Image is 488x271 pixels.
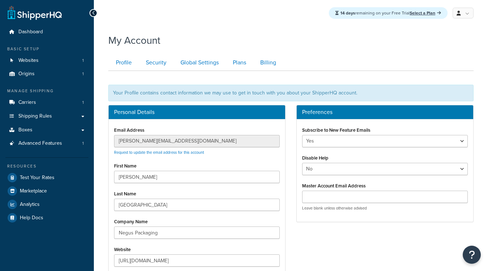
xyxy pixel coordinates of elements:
span: Analytics [20,202,40,208]
a: Analytics [5,198,88,211]
label: Company Name [114,219,148,224]
label: Email Address [114,127,144,133]
button: Open Resource Center [463,246,481,264]
li: Carriers [5,96,88,109]
span: Advanced Features [18,140,62,147]
span: 1 [82,58,84,64]
div: Manage Shipping [5,88,88,94]
a: Marketplace [5,185,88,198]
a: Profile [108,55,138,71]
a: Request to update the email address for this account [114,149,204,155]
div: Resources [5,163,88,169]
span: Dashboard [18,29,43,35]
a: Boxes [5,123,88,137]
p: Leave blank unless otherwise advised [302,206,468,211]
a: Carriers 1 [5,96,88,109]
span: Shipping Rules [18,113,52,119]
span: Marketplace [20,188,47,194]
label: Master Account Email Address [302,183,366,189]
a: Billing [253,55,282,71]
a: Advanced Features 1 [5,137,88,150]
label: First Name [114,163,136,169]
a: Select a Plan [410,10,441,16]
li: Websites [5,54,88,67]
span: Origins [18,71,35,77]
span: 1 [82,99,84,106]
span: 1 [82,140,84,147]
a: Security [138,55,172,71]
h3: Preferences [302,109,468,115]
a: Global Settings [173,55,225,71]
label: Last Name [114,191,136,196]
a: Origins 1 [5,67,88,81]
label: Subscribe to New Feature Emails [302,127,370,133]
div: Your Profile contains contact information we may use to get in touch with you about your ShipperH... [108,85,474,101]
span: 1 [82,71,84,77]
a: Shipping Rules [5,110,88,123]
a: Help Docs [5,211,88,224]
span: Help Docs [20,215,43,221]
li: Advanced Features [5,137,88,150]
span: Test Your Rates [20,175,55,181]
div: remaining on your Free Trial [329,7,448,19]
label: Disable Help [302,155,328,161]
a: Dashboard [5,25,88,39]
h3: Personal Details [114,109,280,115]
a: Test Your Rates [5,171,88,184]
span: Boxes [18,127,32,133]
a: Plans [225,55,252,71]
div: Basic Setup [5,46,88,52]
span: Carriers [18,99,36,106]
a: Websites 1 [5,54,88,67]
li: Origins [5,67,88,81]
span: Websites [18,58,39,64]
h1: My Account [108,33,160,47]
label: Website [114,247,131,252]
strong: 14 days [340,10,355,16]
a: ShipperHQ Home [8,5,62,20]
